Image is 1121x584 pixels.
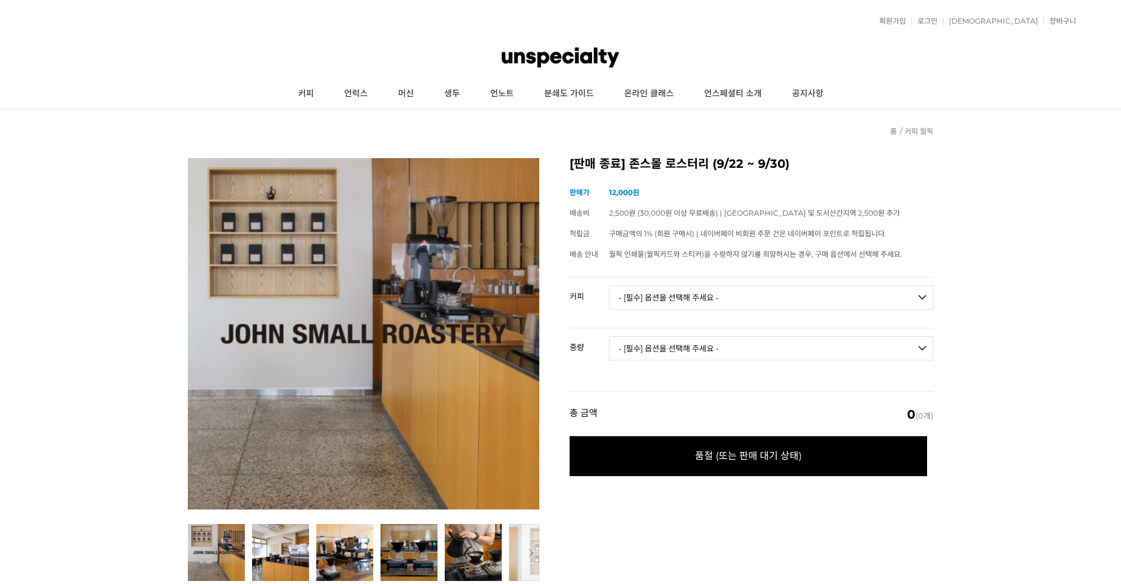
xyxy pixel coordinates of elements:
a: 로그인 [911,18,937,25]
span: 2,500원 (30,000원 이상 무료배송) | [GEOGRAPHIC_DATA] 및 도서산간지역 2,500원 추가 [609,208,900,217]
a: 공지사항 [777,79,839,109]
h2: [판매 종료] 존스몰 로스터리 (9/22 ~ 9/30) [570,158,933,170]
a: 커피 월픽 [905,127,933,136]
strong: 총 금액 [570,408,597,420]
span: 배송 안내 [570,250,598,259]
a: [DEMOGRAPHIC_DATA] [943,18,1038,25]
span: 판매가 [570,188,590,197]
em: 0 [907,407,916,422]
th: 중량 [570,328,609,356]
a: 언럭스 [329,79,383,109]
th: 커피 [570,277,609,305]
span: (0개) [907,408,933,420]
img: 언스페셜티 몰 [502,39,619,76]
a: 회원가입 [873,18,906,25]
a: 생두 [429,79,475,109]
img: [판매 종료] 존스몰 로스터리 (9/22 ~ 9/30) [188,158,539,509]
a: 언스페셜티 소개 [689,79,777,109]
a: 장바구니 [1043,18,1076,25]
a: 커피 [283,79,329,109]
button: 다음 [521,524,539,581]
span: 월픽 인쇄물(월픽카드와 스티커)을 수령하지 않기를 희망하시는 경우, 구매 옵션에서 선택해 주세요. [609,250,902,259]
a: 홈 [890,127,897,136]
span: 구매금액의 1% (회원 구매시) | 네이버페이 비회원 주문 건은 네이버페이 포인트로 적립됩니다. [609,229,886,238]
a: 분쇄도 가이드 [529,79,609,109]
a: 언노트 [475,79,529,109]
a: 온라인 클래스 [609,79,689,109]
a: 머신 [383,79,429,109]
span: 적립금 [570,229,590,238]
strong: 12,000원 [609,188,639,197]
span: 배송비 [570,208,590,217]
span: 품절 (또는 판매 대기 상태) [570,436,927,476]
